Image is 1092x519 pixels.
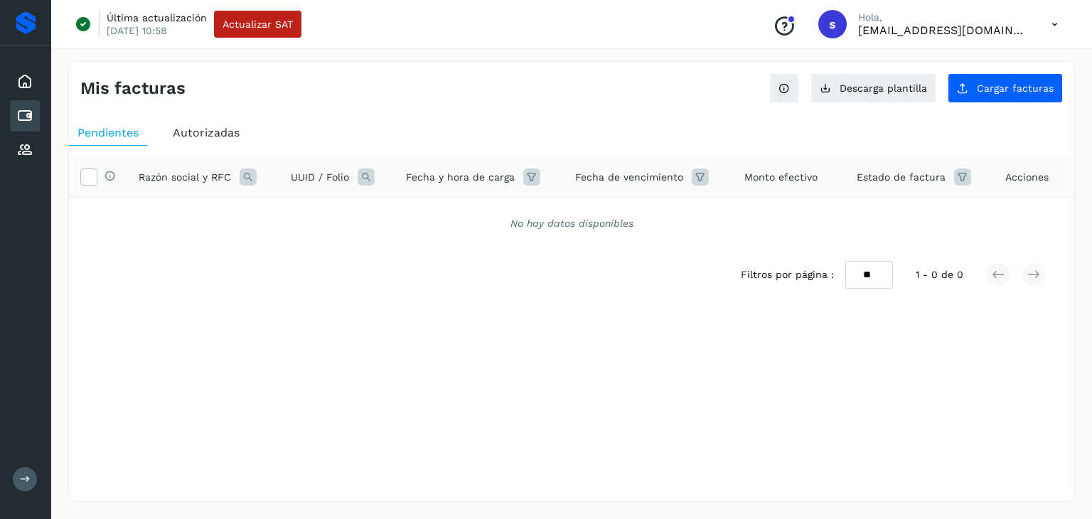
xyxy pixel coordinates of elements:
[575,170,683,185] span: Fecha de vencimiento
[107,11,207,24] p: Última actualización
[858,11,1029,23] p: Hola,
[744,170,818,185] span: Monto efectivo
[857,170,946,185] span: Estado de factura
[858,23,1029,37] p: selma@enviopack.com
[107,24,167,37] p: [DATE] 10:58
[1005,170,1049,185] span: Acciones
[173,126,240,139] span: Autorizadas
[916,267,963,282] span: 1 - 0 de 0
[223,19,293,29] span: Actualizar SAT
[87,216,1056,231] div: No hay datos disponibles
[741,267,834,282] span: Filtros por página :
[977,83,1054,93] span: Cargar facturas
[948,73,1063,103] button: Cargar facturas
[840,83,927,93] span: Descarga plantilla
[10,100,40,132] div: Cuentas por pagar
[80,78,186,99] h4: Mis facturas
[139,170,231,185] span: Razón social y RFC
[10,134,40,166] div: Proveedores
[291,170,349,185] span: UUID / Folio
[77,126,139,139] span: Pendientes
[406,170,515,185] span: Fecha y hora de carga
[214,11,301,38] button: Actualizar SAT
[10,66,40,97] div: Inicio
[810,73,936,103] button: Descarga plantilla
